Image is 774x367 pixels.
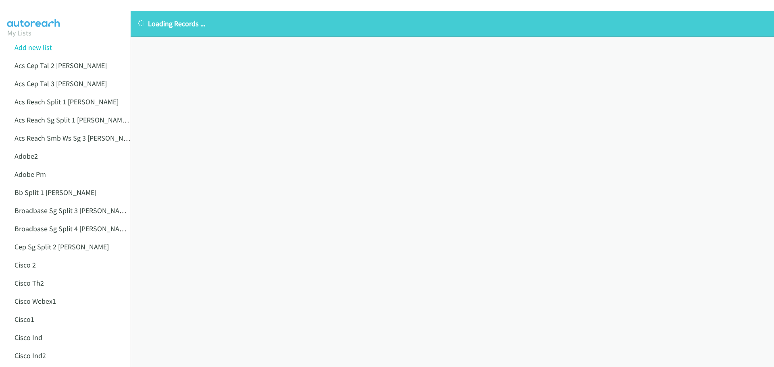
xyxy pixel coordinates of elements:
a: Adobe Pm [15,170,46,179]
a: Adobe2 [15,151,38,161]
a: Acs Cep Tal 2 [PERSON_NAME] [15,61,107,70]
a: Add new list [15,43,52,52]
a: My Lists [7,28,31,37]
a: Acs Reach Split 1 [PERSON_NAME] [15,97,119,106]
a: Broadbase Sg Split 4 [PERSON_NAME] [15,224,130,233]
a: Cep Sg Split 2 [PERSON_NAME] [15,242,109,251]
a: Bb Split 1 [PERSON_NAME] [15,188,96,197]
a: Acs Reach Smb Ws Sg 3 [PERSON_NAME] [15,133,138,143]
a: Broadbase Sg Split 3 [PERSON_NAME] [15,206,130,215]
a: Cisco Webex1 [15,297,56,306]
a: Cisco Ind2 [15,351,46,360]
a: Acs Cep Tal 3 [PERSON_NAME] [15,79,107,88]
p: Loading Records ... [138,18,767,29]
a: Cisco1 [15,315,34,324]
a: Cisco Th2 [15,278,44,288]
a: Acs Reach Sg Split 1 [PERSON_NAME] [15,115,129,124]
a: Cisco 2 [15,260,36,270]
a: Cisco Ind [15,333,42,342]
